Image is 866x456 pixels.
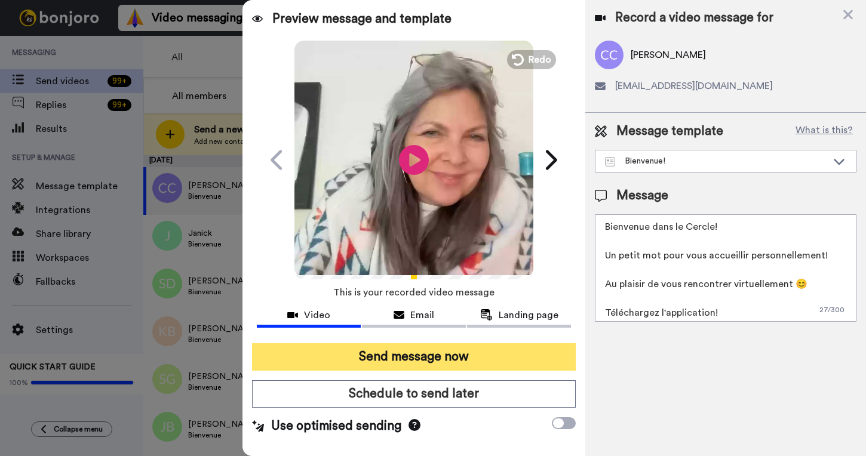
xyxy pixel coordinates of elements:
[271,417,401,435] span: Use optimised sending
[252,380,576,408] button: Schedule to send later
[333,279,495,306] span: This is your recorded video message
[410,308,434,322] span: Email
[605,155,827,167] div: Bienvenue!
[615,79,773,93] span: [EMAIL_ADDRESS][DOMAIN_NAME]
[252,343,576,371] button: Send message now
[792,122,856,140] button: What is this?
[595,214,856,322] textarea: Bienvenue dans le Cercle! Un petit mot pour vous accueillir personnellement! Au plaisir de vous r...
[605,157,615,167] img: Message-temps.svg
[304,308,330,322] span: Video
[499,308,558,322] span: Landing page
[616,187,668,205] span: Message
[616,122,723,140] span: Message template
